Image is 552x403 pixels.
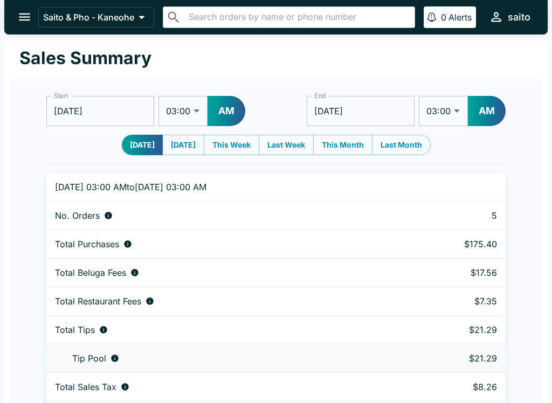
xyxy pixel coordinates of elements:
label: Start [54,91,68,100]
p: Total Tips [55,324,95,335]
p: $8.26 [405,381,497,392]
div: Fees paid by diners to Beluga [55,267,388,278]
button: open drawer [11,3,38,31]
input: Choose date, selected date is Sep 6, 2025 [307,96,415,126]
p: $7.35 [405,296,497,307]
button: Last Week [259,135,314,155]
p: Total Purchases [55,239,119,249]
div: Number of orders placed [55,210,388,221]
button: saito [485,5,535,29]
div: Fees paid by diners to restaurant [55,296,388,307]
p: [DATE] 03:00 AM to [DATE] 03:00 AM [55,182,388,192]
p: 5 [405,210,497,221]
div: Sales tax paid by diners [55,381,388,392]
input: Choose date, selected date is Sep 5, 2025 [46,96,154,126]
p: Total Beluga Fees [55,267,126,278]
p: $21.29 [405,353,497,364]
p: Saito & Pho - Kaneohe [43,12,134,23]
button: AM [468,96,506,126]
button: Saito & Pho - Kaneohe [38,7,154,27]
p: $17.56 [405,267,497,278]
div: Combined individual and pooled tips [55,324,388,335]
button: [DATE] [122,135,163,155]
p: Total Sales Tax [55,381,116,392]
input: Search orders by name or phone number [185,10,410,25]
p: No. Orders [55,210,100,221]
div: Tips unclaimed by a waiter [55,353,388,364]
button: This Week [204,135,259,155]
div: saito [508,11,530,24]
label: End [314,91,326,100]
p: Total Restaurant Fees [55,296,141,307]
p: $175.40 [405,239,497,249]
button: [DATE] [162,135,204,155]
p: Alerts [448,12,472,23]
p: $21.29 [405,324,497,335]
button: This Month [313,135,372,155]
button: AM [208,96,245,126]
h1: Sales Summary [19,47,151,69]
div: Aggregate order subtotals [55,239,388,249]
p: 0 [441,12,446,23]
p: Tip Pool [72,353,106,364]
button: Last Month [372,135,431,155]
